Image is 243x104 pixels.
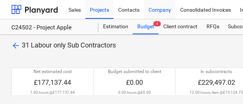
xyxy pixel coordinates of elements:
p: Net estimated cost [33,69,72,75]
p: In subcontracts [201,69,232,75]
a: Budget4 [133,19,159,34]
div: C24502 - Project Apple [11,24,90,32]
div: Budget [133,19,159,34]
span: £0.00 [126,78,143,86]
span: £229,497.02 [198,78,235,86]
a: Client contract [159,19,202,34]
p: Budget submitted to client [108,69,161,75]
span: 31 Labour only Sub Contractors [22,41,116,49]
span: £177,137.44 [34,78,71,86]
a: Estimation [99,19,133,34]
a: RFQs [202,19,224,34]
span: arrow_back [11,41,20,50]
span: 4 [153,21,161,26]
p: 1.00 hours @ £177,137.44 [30,90,75,95]
p: 0.00 hours @ £0.00 [118,90,151,95]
